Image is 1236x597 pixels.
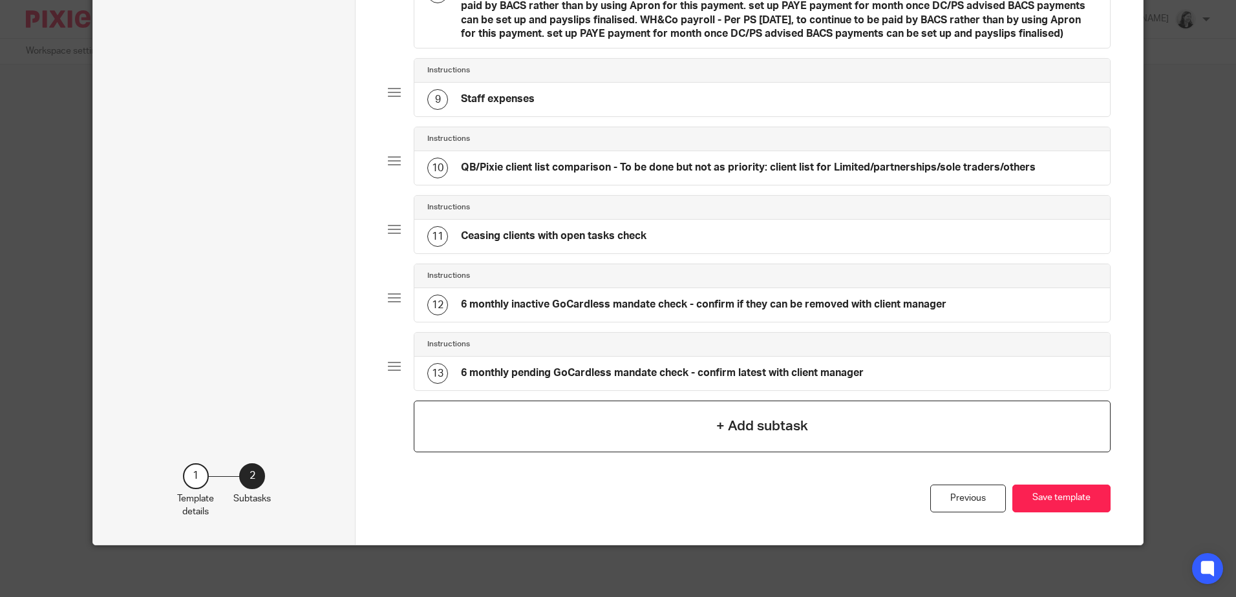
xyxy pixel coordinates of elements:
[183,463,209,489] div: 1
[427,226,448,247] div: 11
[427,271,470,281] h4: Instructions
[239,463,265,489] div: 2
[1012,485,1111,512] button: Save template
[716,416,808,436] h4: + Add subtask
[427,363,448,384] div: 13
[427,339,470,350] h4: Instructions
[233,492,271,505] p: Subtasks
[427,89,448,110] div: 9
[461,298,946,311] h4: 6 monthly inactive GoCardless mandate check - confirm if they can be removed with client manager
[427,158,448,178] div: 10
[461,229,646,243] h4: Ceasing clients with open tasks check
[427,202,470,213] h4: Instructions
[461,161,1036,174] h4: QB/Pixie client list comparison - To be done but not as priority: client list for Limited/partner...
[427,65,470,76] h4: Instructions
[461,366,864,380] h4: 6 monthly pending GoCardless mandate check - confirm latest with client manager
[427,134,470,144] h4: Instructions
[461,92,535,106] h4: Staff expenses
[427,295,448,315] div: 12
[177,492,214,519] p: Template details
[930,485,1006,512] div: Previous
